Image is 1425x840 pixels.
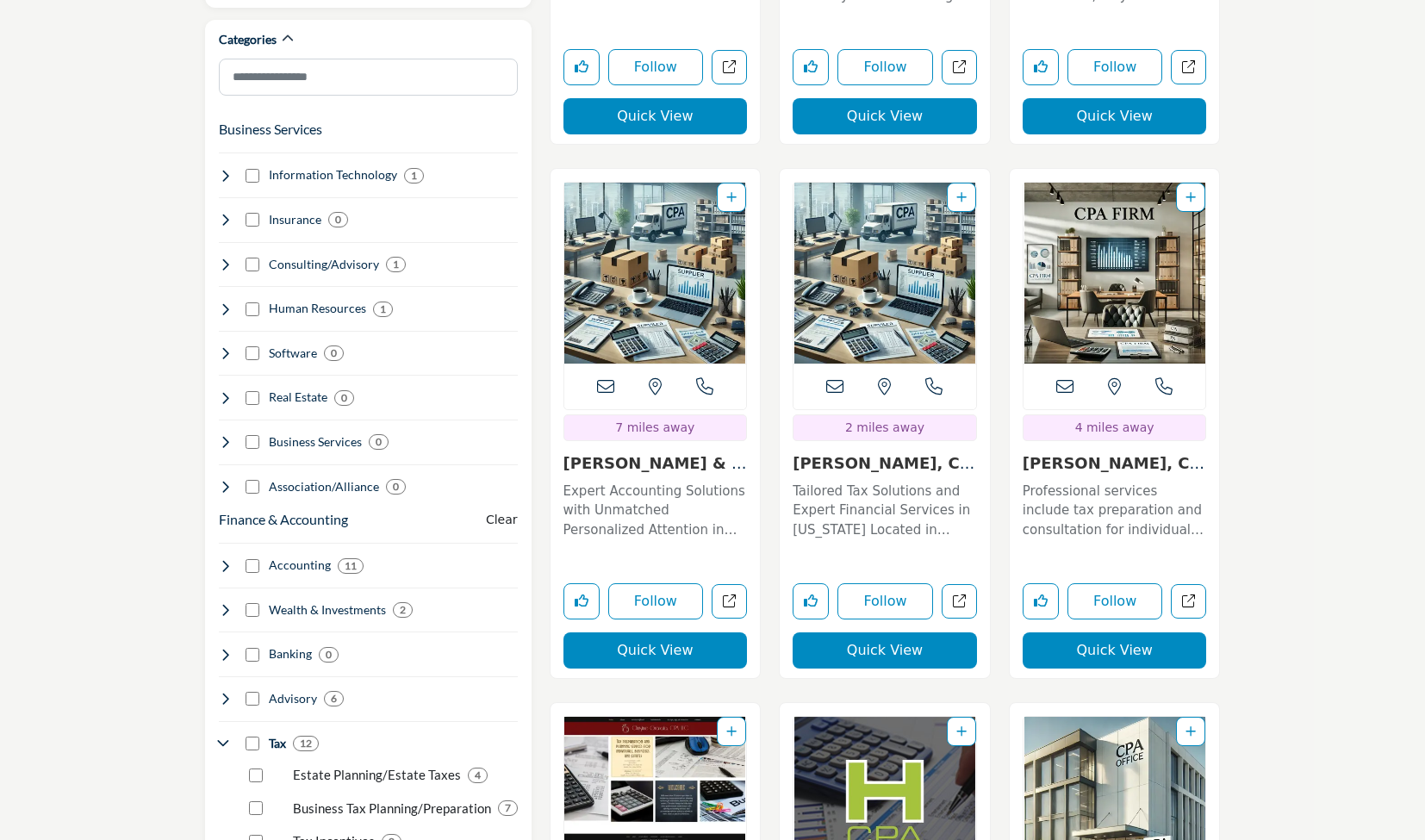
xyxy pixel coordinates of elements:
a: Add To List [726,725,737,738]
button: Follow [837,49,933,85]
a: Open withum in new tab [942,50,977,85]
div: 0 Results For Association/Alliance [386,479,406,495]
input: Select Insurance checkbox [246,213,259,227]
a: Add To List [956,725,967,738]
b: 12 [300,737,312,750]
b: 0 [376,436,382,448]
h2: Categories [219,31,277,48]
input: Select Wealth & Investments checkbox [246,603,259,617]
button: Like listing [793,583,829,619]
input: Select Software checkbox [246,346,259,360]
button: Like listing [563,49,600,85]
button: Business Services [219,119,322,140]
h4: Consulting/Advisory: Business consulting, mergers & acquisitions, growth strategies [269,256,379,273]
img: Michael Serico, CPA LLC [793,183,976,364]
button: Quick View [563,632,748,669]
a: Open vitale-company-llc in new tab [712,50,747,85]
b: 1 [411,170,417,182]
a: Add To List [726,190,737,204]
input: Select Real Estate checkbox [246,391,259,405]
button: Quick View [1023,632,1207,669]
button: Quick View [563,98,748,134]
b: 0 [326,649,332,661]
buton: Clear [486,511,518,529]
b: 1 [393,258,399,271]
a: Open frank-mango-cpa in new tab [1171,584,1206,619]
button: Quick View [793,632,977,669]
input: Select Human Resources checkbox [246,302,259,316]
p: Business Tax Planning/Preparation: Business tax planning; business tax preparation and filing [293,799,491,818]
div: 1 Results For Information Technology [404,168,424,184]
p: Tailored Tax Solutions and Expert Financial Services in [US_STATE] Located in [US_STATE], this ac... [793,482,977,540]
a: Open Listing in new tab [1024,183,1206,364]
b: 11 [345,560,357,572]
span: 2 miles away [845,420,924,434]
h4: Information Technology: Software, cloud services, data management, analytics, automation [269,166,397,184]
a: [PERSON_NAME], CPA [1023,454,1204,491]
a: Add To List [956,190,967,204]
a: [PERSON_NAME] & De ... [563,454,747,491]
button: Follow [837,583,933,619]
div: 6 Results For Advisory [324,691,344,706]
a: Add To List [1185,725,1196,738]
b: 0 [331,347,337,359]
a: Professional services include tax preparation and consultation for individuals, partnerships, LLC... [1023,477,1207,540]
a: Add To List [1185,190,1196,204]
h3: Michael Serico, CPA LLC [793,454,977,473]
button: Follow [1067,583,1163,619]
h4: Tax: Business and individual tax services [269,735,286,752]
b: 7 [505,802,511,814]
b: 1 [380,303,386,315]
b: 4 [475,769,481,781]
div: 11 Results For Accounting [338,558,364,574]
h4: Real Estate: Commercial real estate, office space, property management, home loans [269,389,327,406]
input: Select Business Services checkbox [246,435,259,449]
button: Finance & Accounting [219,509,348,530]
p: Professional services include tax preparation and consultation for individuals, partnerships, LLC... [1023,482,1207,540]
a: Open Listing in new tab [793,183,976,364]
div: 4 Results For Estate Planning/Estate Taxes [468,768,488,783]
h4: Business Services: Office supplies, software, tech support, communications, travel [269,433,362,451]
div: 1 Results For Consulting/Advisory [386,257,406,272]
div: 1 Results For Human Resources [373,302,393,317]
button: Quick View [1023,98,1207,134]
a: Open michael-serico-cpa-llc in new tab [942,584,977,619]
button: Quick View [793,98,977,134]
input: Search Category [219,59,518,96]
h4: Wealth & Investments: Wealth management, retirement planning, investing strategies [269,601,386,619]
div: 0 Results For Software [324,345,344,361]
a: Tailored Tax Solutions and Expert Financial Services in [US_STATE] Located in [US_STATE], this ac... [793,477,977,540]
input: Select Accounting checkbox [246,559,259,573]
b: 0 [341,392,347,404]
input: Select Business Tax Planning/Preparation checkbox [249,801,263,815]
div: 0 Results For Real Estate [334,390,354,406]
button: Like listing [1023,583,1059,619]
div: 7 Results For Business Tax Planning/Preparation [498,800,518,816]
p: Expert Accounting Solutions with Unmatched Personalized Attention in [GEOGRAPHIC_DATA], [GEOGRAPH... [563,482,748,540]
b: 0 [393,481,399,493]
a: Open jody-rorick-cpa in new tab [1171,50,1206,85]
b: 6 [331,693,337,705]
a: Open raymond-perri-de-seno-llc in new tab [712,584,747,619]
h4: Accounting: Financial statements, bookkeeping, auditing [269,557,331,574]
input: Select Tax checkbox [246,737,259,750]
h4: Software: Accounting sotware, tax software, workflow, etc. [269,345,317,362]
input: Select Information Technology checkbox [246,169,259,183]
div: 0 Results For Business Services [369,434,389,450]
button: Follow [1067,49,1163,85]
a: [PERSON_NAME], CPA ... [793,454,974,491]
a: Expert Accounting Solutions with Unmatched Personalized Attention in [GEOGRAPHIC_DATA], [GEOGRAPH... [563,477,748,540]
div: 12 Results For Tax [293,736,319,751]
h4: Banking: Banking, lending. merchant services [269,645,312,663]
input: Select Banking checkbox [246,648,259,662]
input: Select Estate Planning/Estate Taxes checkbox [249,768,263,782]
button: Like listing [1023,49,1059,85]
h3: Frank Mango, CPA [1023,454,1207,473]
span: 4 miles away [1075,420,1154,434]
b: 0 [335,214,341,226]
img: Frank Mango, CPA [1024,183,1206,364]
button: Follow [608,49,704,85]
button: Follow [608,583,704,619]
p: Estate Planning/Estate Taxes: Estate planning services provided by CPAs [293,765,461,785]
button: Like listing [793,49,829,85]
